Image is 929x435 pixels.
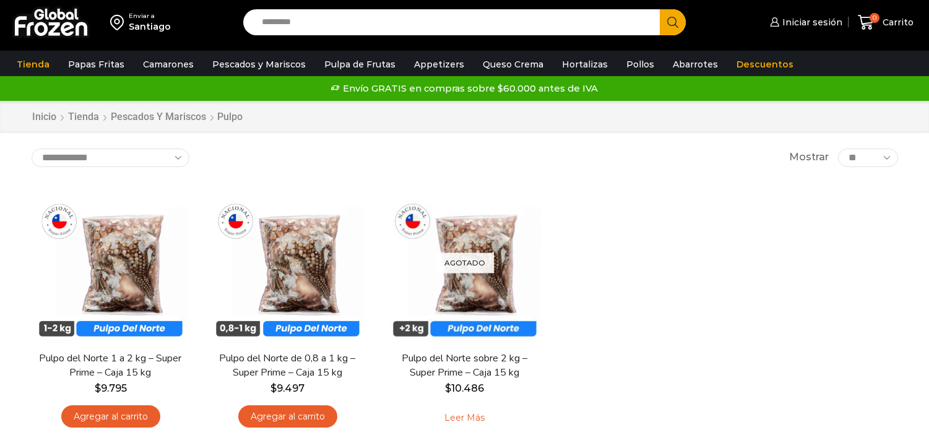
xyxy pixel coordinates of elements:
a: Leé más sobre “Pulpo del Norte sobre 2 kg - Super Prime - Caja 15 kg” [425,405,504,431]
a: Pulpo del Norte de 0,8 a 1 kg – Super Prime – Caja 15 kg [216,351,358,380]
bdi: 9.795 [95,382,127,394]
h1: Pulpo [217,111,243,123]
a: Pulpo del Norte sobre 2 kg – Super Prime – Caja 15 kg [393,351,535,380]
a: Abarrotes [667,53,724,76]
span: 0 [870,13,879,23]
span: Iniciar sesión [779,16,842,28]
a: Queso Crema [477,53,550,76]
span: $ [95,382,101,394]
a: Inicio [32,110,57,124]
a: Pescados y Mariscos [110,110,207,124]
a: Agregar al carrito: “Pulpo del Norte 1 a 2 kg - Super Prime - Caja 15 kg” [61,405,160,428]
a: Appetizers [408,53,470,76]
span: Mostrar [789,150,829,165]
a: Pollos [620,53,660,76]
button: Search button [660,9,686,35]
a: Pulpo del Norte 1 a 2 kg – Super Prime – Caja 15 kg [39,351,181,380]
a: Pulpa de Frutas [318,53,402,76]
a: Pescados y Mariscos [206,53,312,76]
a: Papas Fritas [62,53,131,76]
p: Agotado [436,252,494,273]
a: Camarones [137,53,200,76]
div: Enviar a [129,12,171,20]
bdi: 9.497 [270,382,305,394]
bdi: 10.486 [445,382,484,394]
a: Agregar al carrito: “Pulpo del Norte de 0,8 a 1 kg - Super Prime - Caja 15 kg” [238,405,337,428]
select: Pedido de la tienda [32,149,189,167]
img: address-field-icon.svg [110,12,129,33]
nav: Breadcrumb [32,110,243,124]
div: Santiago [129,20,171,33]
a: Tienda [11,53,56,76]
a: Descuentos [730,53,800,76]
span: $ [270,382,277,394]
a: 0 Carrito [855,8,917,37]
span: $ [445,382,451,394]
a: Iniciar sesión [767,10,842,35]
a: Tienda [67,110,100,124]
a: Hortalizas [556,53,614,76]
span: Carrito [879,16,914,28]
